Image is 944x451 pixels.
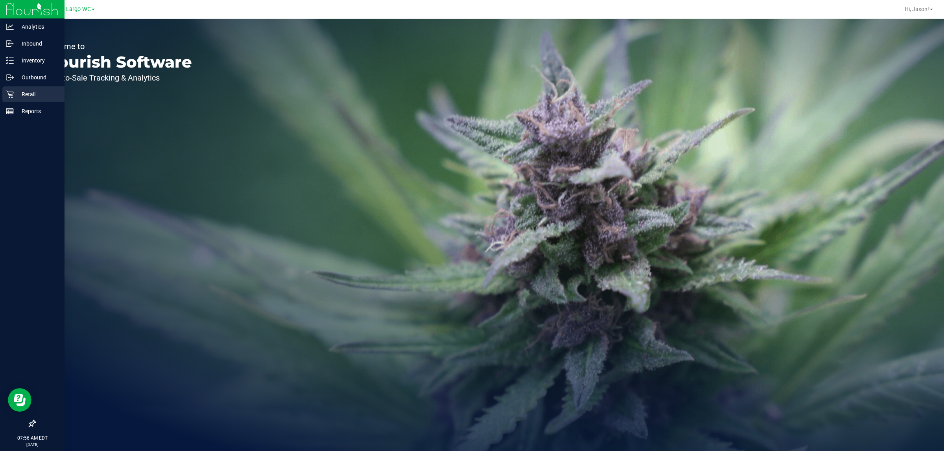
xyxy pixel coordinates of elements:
inline-svg: Analytics [6,23,14,31]
p: Retail [14,90,61,99]
inline-svg: Inbound [6,40,14,48]
p: Welcome to [42,42,192,50]
inline-svg: Outbound [6,73,14,81]
p: Inventory [14,56,61,65]
p: Seed-to-Sale Tracking & Analytics [42,74,192,82]
p: Reports [14,106,61,116]
p: Flourish Software [42,54,192,70]
p: Inbound [14,39,61,48]
inline-svg: Reports [6,107,14,115]
p: Outbound [14,73,61,82]
inline-svg: Inventory [6,57,14,64]
inline-svg: Retail [6,90,14,98]
span: Largo WC [66,6,91,13]
p: [DATE] [4,442,61,447]
iframe: Resource center [8,388,31,412]
p: Analytics [14,22,61,31]
p: 07:56 AM EDT [4,434,61,442]
span: Hi, Jaxon! [905,6,929,12]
